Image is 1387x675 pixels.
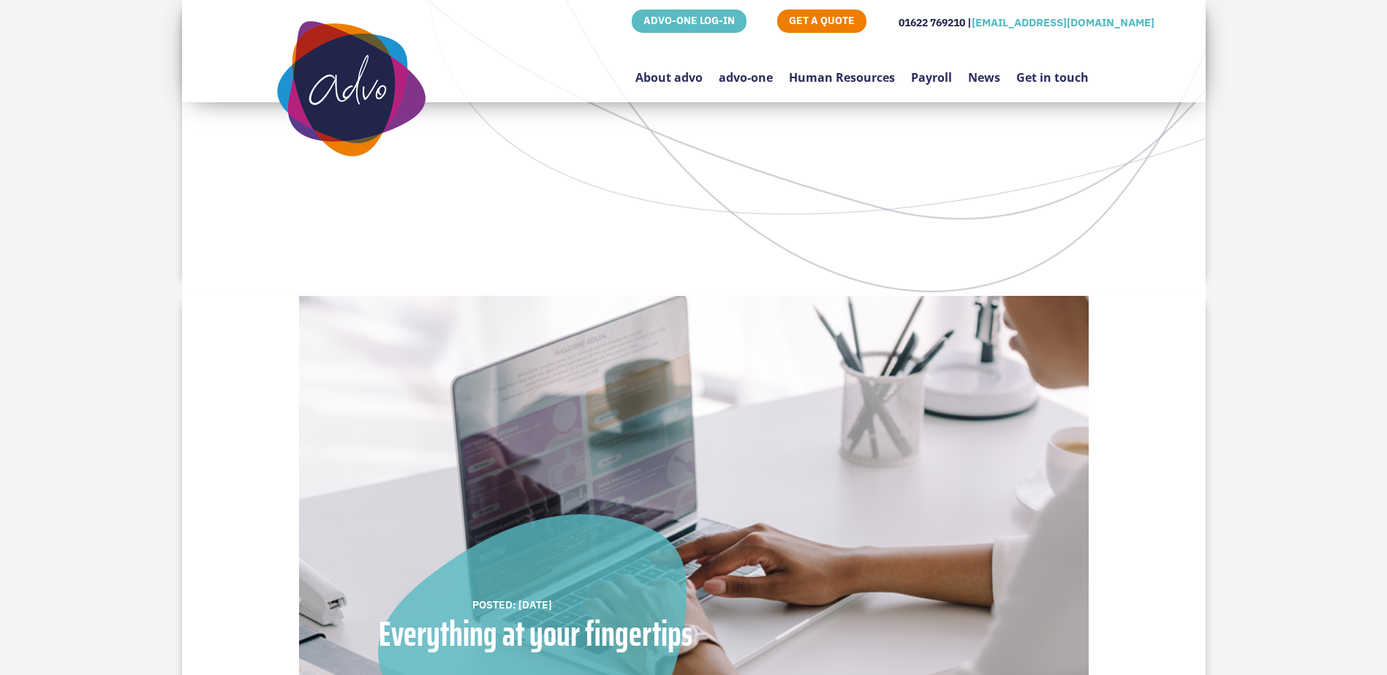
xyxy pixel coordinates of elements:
a: [EMAIL_ADDRESS][DOMAIN_NAME] [972,15,1154,29]
a: News [968,36,1000,105]
a: Get in touch [1016,36,1089,105]
a: ADVO-ONE LOG-IN [632,9,747,33]
a: advo-one [719,36,773,105]
a: Payroll [911,36,952,105]
a: Human Resources [789,36,895,105]
a: GET A QUOTE [777,9,866,33]
div: POSTED: [DATE] [472,597,670,613]
span: 01622 769210 | [899,16,972,29]
a: About advo [635,36,703,105]
div: Everything at your fingertips [378,617,694,652]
